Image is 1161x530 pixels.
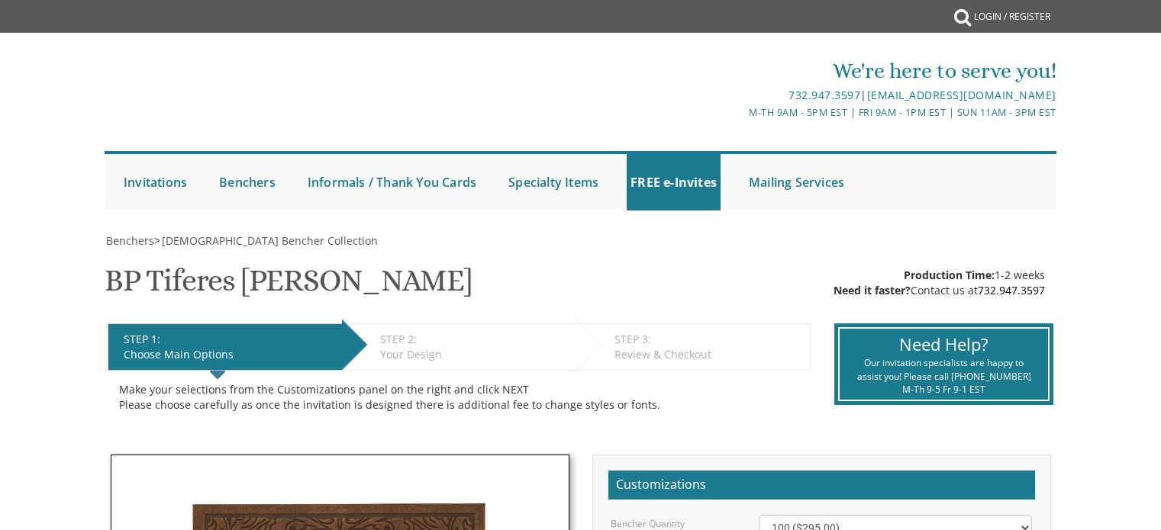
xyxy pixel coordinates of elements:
a: 732.947.3597 [978,283,1045,297]
a: Mailing Services [745,154,848,210]
a: Informals / Thank You Cards [304,154,480,210]
div: STEP 3: [614,332,802,347]
a: FREE e-Invites [627,154,721,210]
a: 732.947.3597 [789,88,860,102]
div: M-Th 9am - 5pm EST | Fri 9am - 1pm EST | Sun 11am - 3pm EST [423,104,1056,120]
div: Make your selections from the Customizations panel on the right and click NEXT Please choose care... [119,382,799,413]
span: Need it faster? [834,283,911,297]
span: Benchers [106,233,154,248]
div: Choose Main Options [124,347,334,362]
a: Specialty Items [505,154,602,210]
a: Benchers [105,233,154,248]
span: Production Time: [904,268,995,282]
div: | [423,86,1056,104]
label: Bencher Quantity [611,517,685,530]
div: Our invitation specialists are happy to assist you! Please call [PHONE_NUMBER] M-Th 9-5 Fr 9-1 EST [851,356,1037,395]
a: [DEMOGRAPHIC_DATA] Bencher Collection [160,233,378,248]
div: 1-2 weeks Contact us at [834,268,1045,298]
div: STEP 1: [124,332,334,347]
a: [EMAIL_ADDRESS][DOMAIN_NAME] [867,88,1056,102]
div: Your Design [380,347,569,362]
div: STEP 2: [380,332,569,347]
h2: Customizations [608,471,1035,499]
span: > [154,233,378,248]
h1: BP Tiferes [PERSON_NAME] [105,264,472,309]
div: Review & Checkout [614,347,802,362]
a: Benchers [215,154,279,210]
a: Invitations [120,154,191,210]
div: Need Help? [851,332,1037,356]
div: We're here to serve you! [423,56,1056,86]
span: [DEMOGRAPHIC_DATA] Bencher Collection [162,233,378,248]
